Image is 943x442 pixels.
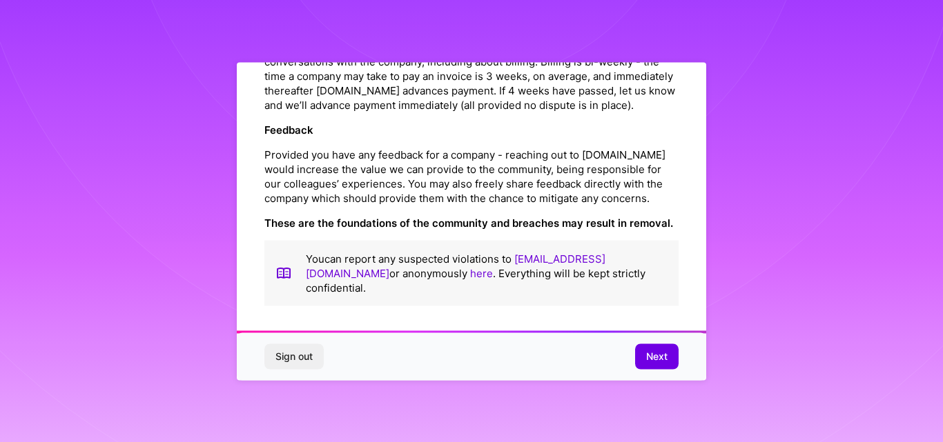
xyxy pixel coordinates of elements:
strong: These are the foundations of the community and breaches may result in removal. [264,216,673,229]
p: Once selected for a mission, please be advised [DOMAIN_NAME] can help facilitate conversations wi... [264,39,679,112]
button: Next [635,344,679,369]
a: here [470,266,493,279]
button: Sign out [264,344,324,369]
p: Provided you have any feedback for a company - reaching out to [DOMAIN_NAME] would increase the v... [264,147,679,205]
strong: Feedback [264,123,313,136]
span: Next [646,350,668,363]
span: Sign out [275,350,313,363]
p: You can report any suspected violations to or anonymously . Everything will be kept strictly conf... [306,251,668,294]
a: [EMAIL_ADDRESS][DOMAIN_NAME] [306,252,605,279]
img: book icon [275,251,292,294]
